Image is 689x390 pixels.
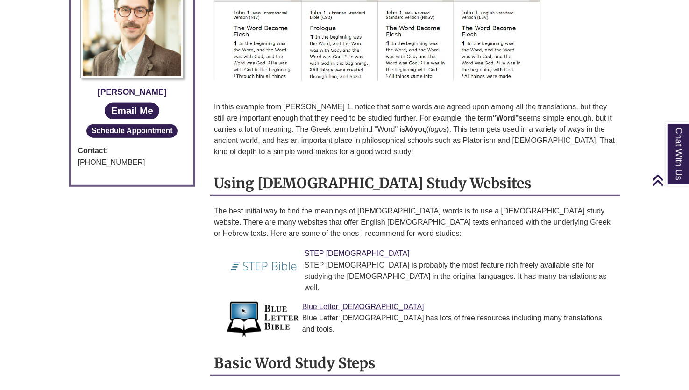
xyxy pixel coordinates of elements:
img: Link to STEP Bible [226,248,302,285]
button: Schedule Appointment [86,124,178,137]
a: Link to STEP Bible STEP [DEMOGRAPHIC_DATA] [305,249,410,257]
h2: Using [DEMOGRAPHIC_DATA] Study Websites [210,171,620,196]
p: In this example from [PERSON_NAME] 1, notice that some words are agreed upon among all the transl... [214,101,617,157]
div: [PERSON_NAME] [78,85,187,99]
h2: Basic Word Study Steps [210,351,620,376]
div: STEP [DEMOGRAPHIC_DATA] is probably the most feature rich freely available site for studying the ... [233,260,613,293]
a: Link to Blue Letter Bible Blue Letter [DEMOGRAPHIC_DATA] [302,303,424,311]
div: [PHONE_NUMBER] [78,156,187,169]
a: Email Me [105,103,159,119]
strong: λόγος [405,125,426,133]
strong: "Word" [493,114,519,122]
div: Blue Letter [DEMOGRAPHIC_DATA] has lots of free resources including many translations and tools. [233,312,613,335]
p: The best initial way to find the meanings of [DEMOGRAPHIC_DATA] words is to use a [DEMOGRAPHIC_DA... [214,206,617,239]
img: Link to Blue Letter Bible [226,301,300,338]
em: logos [429,125,447,133]
a: Back to Top [652,174,687,186]
strong: Contact: [78,145,187,157]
